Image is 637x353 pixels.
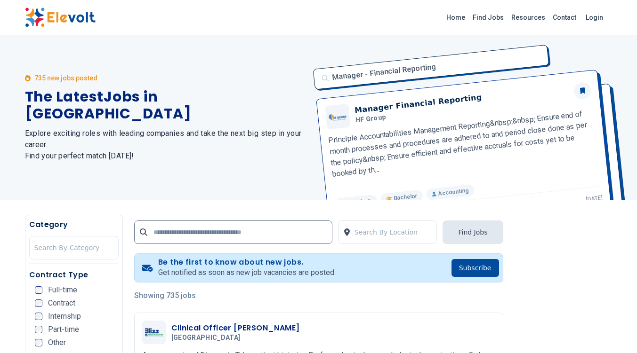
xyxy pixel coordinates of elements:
input: Contract [35,299,42,307]
span: Internship [48,313,81,320]
a: Home [443,10,469,25]
button: Find Jobs [443,220,503,244]
h3: Clinical Officer [PERSON_NAME] [171,322,300,334]
a: Resources [508,10,549,25]
a: Login [580,8,609,27]
input: Part-time [35,326,42,333]
a: Contact [549,10,580,25]
h2: Explore exciting roles with leading companies and take the next big step in your career. Find you... [25,128,307,162]
span: Part-time [48,326,79,333]
img: Elevolt [25,8,96,27]
span: Other [48,339,66,346]
iframe: Chat Widget [590,308,637,353]
span: [GEOGRAPHIC_DATA] [171,334,241,342]
p: Showing 735 jobs [134,290,503,301]
input: Internship [35,313,42,320]
p: Get notified as soon as new job vacancies are posted. [158,267,336,278]
h4: Be the first to know about new jobs. [158,258,336,267]
p: 735 new jobs posted [34,73,97,83]
span: Contract [48,299,75,307]
h1: The Latest Jobs in [GEOGRAPHIC_DATA] [25,88,307,122]
a: Find Jobs [469,10,508,25]
h5: Category [29,219,119,230]
h5: Contract Type [29,269,119,281]
span: Full-time [48,286,77,294]
img: Bliss Medical Center [145,328,163,337]
input: Other [35,339,42,346]
button: Subscribe [452,259,499,277]
input: Full-time [35,286,42,294]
